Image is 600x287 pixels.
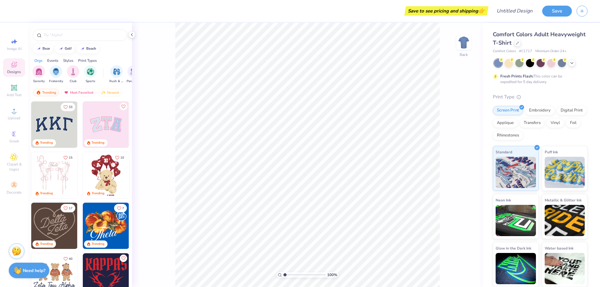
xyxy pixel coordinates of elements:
div: beach [86,47,96,50]
img: Parent's Weekend Image [130,68,137,75]
img: Sorority Image [35,68,42,75]
img: e74243e0-e378-47aa-a400-bc6bcb25063a [129,152,175,198]
span: # C1717 [519,49,532,54]
img: most_fav.gif [64,90,69,95]
img: trend_line.gif [80,47,85,51]
span: Puff Ink [545,149,558,155]
img: Water based Ink [545,253,585,284]
span: Add Text [7,92,22,97]
img: ead2b24a-117b-4488-9b34-c08fd5176a7b [77,203,123,249]
span: 👉 [478,7,485,14]
div: Foil [566,118,581,128]
button: Like [61,103,75,111]
img: 9980f5e8-e6a1-4b4a-8839-2b0e9349023c [83,101,129,148]
div: Print Types [78,58,97,63]
span: Water based Ink [545,245,573,251]
span: 33 [69,106,72,109]
div: bear [42,47,50,50]
div: This color can be expedited for 5 day delivery. [500,73,577,85]
div: Print Type [493,93,587,101]
span: 100 % [327,272,337,278]
img: Fraternity Image [52,68,59,75]
div: Trending [33,89,59,96]
span: Comfort Colors Adult Heavyweight T-Shirt [493,31,586,47]
span: Clipart & logos [3,162,25,172]
span: Decorate [7,190,22,195]
div: Trending [92,141,104,145]
div: Trending [40,242,53,246]
span: Glow in the Dark Ink [496,245,531,251]
span: Designs [7,69,21,74]
button: Like [114,204,127,212]
button: filter button [32,65,45,84]
img: 5ee11766-d822-42f5-ad4e-763472bf8dcf [129,101,175,148]
span: Parent's Weekend [127,79,141,84]
div: filter for Club [67,65,79,84]
span: Standard [496,149,512,155]
span: Image AI [7,46,22,51]
span: Rush & Bid [109,79,124,84]
img: trending.gif [36,90,41,95]
div: Most Favorited [61,89,96,96]
button: Like [120,103,127,110]
span: Sorority [33,79,45,84]
span: 15 [69,156,72,159]
span: 7 [122,207,124,210]
button: Like [61,255,75,263]
button: filter button [127,65,141,84]
img: Glow in the Dark Ink [496,253,536,284]
button: golf [55,44,74,53]
div: Back [460,52,468,57]
div: Screen Print [493,106,523,115]
div: Digital Print [557,106,587,115]
img: f22b6edb-555b-47a9-89ed-0dd391bfae4f [129,203,175,249]
div: Trending [92,242,104,246]
button: Like [120,255,127,262]
button: Like [61,204,75,212]
img: Puff Ink [545,157,585,188]
input: Untitled Design [492,5,537,17]
img: 587403a7-0594-4a7f-b2bd-0ca67a3ff8dd [83,152,129,198]
span: Minimum Order: 24 + [535,49,567,54]
img: Neon Ink [496,205,536,236]
img: Rush & Bid Image [113,68,120,75]
div: Events [47,58,58,63]
div: Vinyl [547,118,564,128]
div: Rhinestones [493,131,523,140]
div: Orgs [34,58,42,63]
img: Metallic & Glitter Ink [545,205,585,236]
img: edfb13fc-0e43-44eb-bea2-bf7fc0dd67f9 [77,101,123,148]
button: Like [61,153,75,162]
img: Back [457,36,470,49]
button: beach [77,44,99,53]
div: filter for Sports [84,65,97,84]
div: Trending [40,191,53,196]
div: Newest [98,89,122,96]
div: golf [65,47,72,50]
img: d12a98c7-f0f7-4345-bf3a-b9f1b718b86e [77,152,123,198]
div: filter for Fraternity [49,65,63,84]
span: Comfort Colors [493,49,516,54]
span: Sports [86,79,95,84]
div: Transfers [520,118,545,128]
strong: Fresh Prints Flash: [500,74,533,79]
div: Styles [63,58,73,63]
div: Embroidery [525,106,555,115]
div: filter for Parent's Weekend [127,65,141,84]
span: 17 [69,207,72,210]
button: Save [542,6,572,17]
span: Neon Ink [496,197,511,203]
div: Applique [493,118,518,128]
span: Club [70,79,77,84]
button: bear [33,44,53,53]
img: 83dda5b0-2158-48ca-832c-f6b4ef4c4536 [31,152,77,198]
img: Club Image [70,68,77,75]
button: filter button [84,65,97,84]
img: Sports Image [87,68,94,75]
span: 10 [120,156,124,159]
div: Save to see pricing and shipping [406,6,487,16]
div: filter for Sorority [32,65,45,84]
button: filter button [49,65,63,84]
button: filter button [109,65,124,84]
button: Like [112,153,127,162]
